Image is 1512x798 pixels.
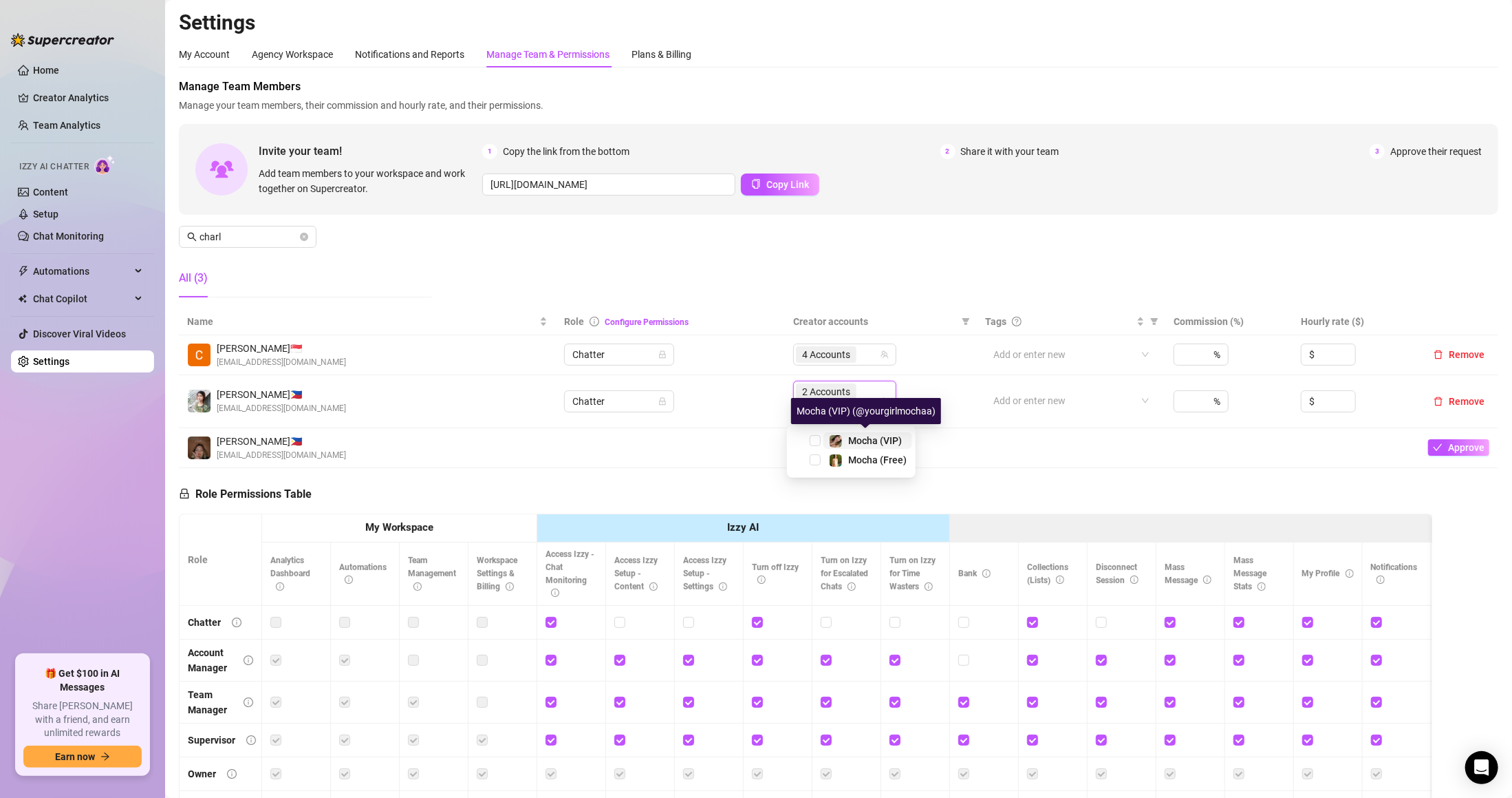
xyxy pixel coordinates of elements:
[413,582,422,591] span: info-circle
[217,402,346,415] span: [EMAIL_ADDRESS][DOMAIN_NAME]
[259,143,482,160] span: Invite your team!
[33,87,143,109] a: Creator Analytics
[18,294,27,304] img: Chat Copilot
[962,317,970,326] span: filter
[727,521,759,534] strong: Izzy AI
[179,270,208,286] div: All (3)
[881,350,889,359] span: team
[1302,569,1354,578] span: My Profile
[1433,443,1443,452] span: check
[179,47,230,62] div: My Account
[33,209,58,220] a: Setup
[179,78,1498,95] span: Manage Team Members
[683,556,727,591] span: Access Izzy Setup - Settings
[658,350,667,359] span: lock
[614,556,658,591] span: Access Izzy Setup - Content
[259,166,477,196] span: Add team members to your workspace and work together on Supercreator.
[1150,317,1158,326] span: filter
[1448,442,1484,453] span: Approve
[1371,563,1418,585] span: Notifications
[889,556,936,591] span: Turn on Izzy for Time Wasters
[408,556,456,591] span: Team Management
[1165,308,1293,335] th: Commission (%)
[848,454,907,465] span: Mocha (Free)
[179,98,1498,113] span: Manage your team members, their commission and hourly rate, and their permissions.
[1203,576,1211,584] span: info-circle
[23,700,142,740] span: Share [PERSON_NAME] with a friend, and earn unlimited rewards
[1027,563,1068,585] span: Collections (Lists)
[605,317,689,327] a: Configure Permissions
[572,344,666,365] span: Chatter
[1449,396,1484,407] span: Remove
[940,144,955,159] span: 2
[959,311,973,332] span: filter
[33,356,69,367] a: Settings
[477,556,517,591] span: Workspace Settings & Billing
[270,556,310,591] span: Analytics Dashboard
[19,160,89,174] span: Izzy AI Chatter
[881,397,889,406] span: team
[217,434,346,449] span: [PERSON_NAME] 🇵🇭
[33,65,59,76] a: Home
[1147,311,1161,332] span: filter
[179,486,312,503] h5: Role Permissions Table
[486,47,609,62] div: Manage Team & Permissions
[848,435,902,446] span: Mocha (VIP)
[33,187,68,198] a: Content
[1434,397,1443,406] span: delete
[188,687,233,717] div: Team Manager
[791,398,941,424] div: Mocha (VIP) (@yourgirlmochaa)
[1465,751,1498,784] div: Open Intercom Messenger
[300,233,308,241] button: close-circle
[1370,144,1385,159] span: 3
[506,582,514,591] span: info-circle
[1376,576,1385,584] span: info-circle
[188,344,210,366] img: Charlotte Acogido
[1428,393,1490,410] button: Remove
[217,387,346,402] span: [PERSON_NAME] 🇵🇭
[658,397,667,406] span: lock
[796,384,856,400] span: 2 Accounts
[94,155,116,175] img: AI Chatter
[821,556,868,591] span: Turn on Izzy for Escalated Chats
[179,488,190,499] span: lock
[180,514,262,606] th: Role
[1434,350,1443,359] span: delete
[572,391,666,412] span: Chatter
[961,144,1059,159] span: Share it with your team
[925,582,933,591] span: info-circle
[1449,349,1484,360] span: Remove
[802,347,850,362] span: 4 Accounts
[751,179,761,189] span: copy
[590,317,599,326] span: info-circle
[365,521,433,534] strong: My Workspace
[33,120,100,131] a: Team Analytics
[1346,569,1354,578] span: info-circle
[355,47,464,62] div: Notifications and Reports
[179,308,556,335] th: Name
[55,751,95,762] span: Earn now
[766,179,809,190] span: Copy Link
[188,766,216,781] div: Owner
[810,454,821,465] span: Select tree node
[1293,308,1420,335] th: Hourly rate ($)
[1165,563,1211,585] span: Mass Message
[1233,556,1266,591] span: Mass Message Stats
[741,174,819,196] button: Copy Link
[482,144,497,159] span: 1
[33,260,131,282] span: Automations
[187,314,537,329] span: Name
[188,437,210,459] img: Charlene Gomez
[719,582,727,591] span: info-circle
[830,454,842,467] img: Mocha (Free)
[551,589,559,597] span: info-circle
[244,655,253,665] span: info-circle
[631,47,691,62] div: Plans & Billing
[188,645,233,675] div: Account Manager
[244,697,253,707] span: info-circle
[187,232,197,242] span: search
[1390,144,1482,159] span: Approve their request
[757,576,766,584] span: info-circle
[33,328,126,339] a: Discover Viral Videos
